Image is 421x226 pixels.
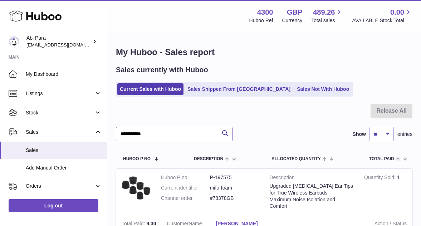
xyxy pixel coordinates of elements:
span: Sales [26,129,94,136]
img: Abi@mifo.co.uk [9,36,19,47]
span: Total paid [369,157,394,161]
span: Add Manual Order [26,164,102,171]
dt: Huboo P no [161,174,210,181]
strong: Description [270,174,354,183]
a: Sales Shipped From [GEOGRAPHIC_DATA] [185,83,293,95]
span: [EMAIL_ADDRESS][DOMAIN_NAME] [26,42,105,48]
h1: My Huboo - Sales report [116,46,412,58]
span: ALLOCATED Quantity [271,157,321,161]
a: Sales Not With Huboo [294,83,352,95]
td: 1 [359,169,412,215]
span: Sales [26,147,102,154]
span: AVAILABLE Stock Total [352,17,412,24]
div: Huboo Ref [249,17,273,24]
a: 489.26 Total sales [311,8,343,24]
img: mifo-memory-foam-ear-tips.jpg [122,174,150,203]
dd: #78378GB [210,195,259,202]
div: Currency [282,17,303,24]
strong: 4300 [257,8,273,17]
span: Description [194,157,223,161]
span: Total sales [311,17,343,24]
a: Log out [9,199,98,212]
strong: GBP [287,8,302,17]
label: Show [353,131,366,138]
dd: P-197575 [210,174,259,181]
span: entries [397,131,412,138]
h2: Sales currently with Huboo [116,65,208,75]
a: Current Sales with Huboo [117,83,183,95]
a: 0.00 AVAILABLE Stock Total [352,8,412,24]
dt: Channel order [161,195,210,202]
span: Listings [26,90,94,97]
dt: Current identifier [161,185,210,191]
span: Orders [26,183,94,190]
div: Abi Para [26,35,91,48]
span: 0.00 [390,8,404,17]
div: Upgraded [MEDICAL_DATA] Ear Tips for True Wireless Earbuds - Maximum Noise Isolation and Comfort [270,183,354,210]
span: 489.26 [313,8,335,17]
span: Stock [26,109,94,116]
dd: mifo-foam [210,185,259,191]
span: Huboo P no [123,157,151,161]
strong: Quantity Sold [364,175,397,182]
span: My Dashboard [26,71,102,78]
